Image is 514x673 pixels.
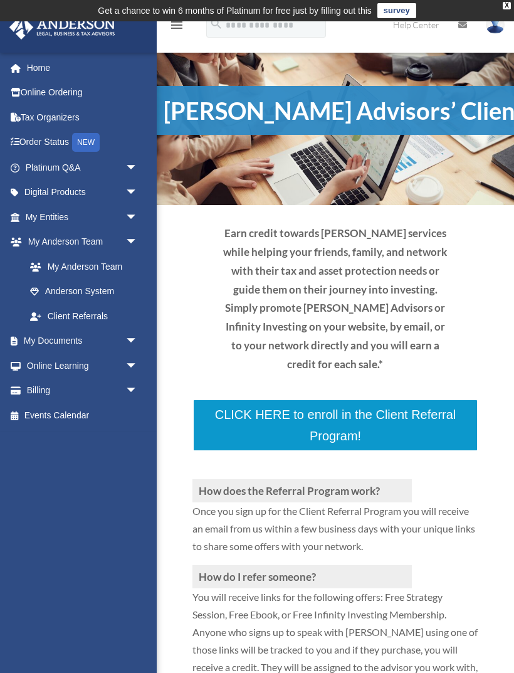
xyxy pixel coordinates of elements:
a: Digital Productsarrow_drop_down [9,180,157,205]
a: survey [377,3,416,18]
a: Order StatusNEW [9,130,157,156]
a: menu [169,22,184,33]
h3: How do I refer someone? [192,565,412,588]
div: close [503,2,511,9]
span: arrow_drop_down [125,204,150,230]
span: arrow_drop_down [125,329,150,354]
a: Home [9,55,157,80]
p: Once you sign up for the Client Referral Program you will receive an email from us within a few b... [192,502,478,565]
h3: How does the Referral Program work? [192,479,412,502]
a: Tax Organizers [9,105,157,130]
span: arrow_drop_down [125,180,150,206]
span: arrow_drop_down [125,353,150,379]
a: Online Learningarrow_drop_down [9,353,157,378]
a: Events Calendar [9,403,157,428]
div: NEW [72,133,100,152]
a: Anderson System [18,279,157,304]
a: My Documentsarrow_drop_down [9,329,157,354]
a: Billingarrow_drop_down [9,378,157,403]
a: Platinum Q&Aarrow_drop_down [9,155,157,180]
a: Online Ordering [9,80,157,105]
i: menu [169,18,184,33]
a: CLICK HERE to enroll in the Client Referral Program! [192,399,478,452]
span: arrow_drop_down [125,230,150,255]
img: User Pic [486,16,505,34]
a: My Anderson Team [18,254,157,279]
a: My Entitiesarrow_drop_down [9,204,157,230]
p: Earn credit towards [PERSON_NAME] services while helping your friends, family, and network with t... [221,224,450,373]
a: My Anderson Teamarrow_drop_down [9,230,157,255]
a: Client Referrals [18,304,150,329]
div: Get a chance to win 6 months of Platinum for free just by filling out this [98,3,372,18]
img: Anderson Advisors Platinum Portal [6,15,119,40]
span: arrow_drop_down [125,155,150,181]
i: search [209,17,223,31]
span: arrow_drop_down [125,378,150,404]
